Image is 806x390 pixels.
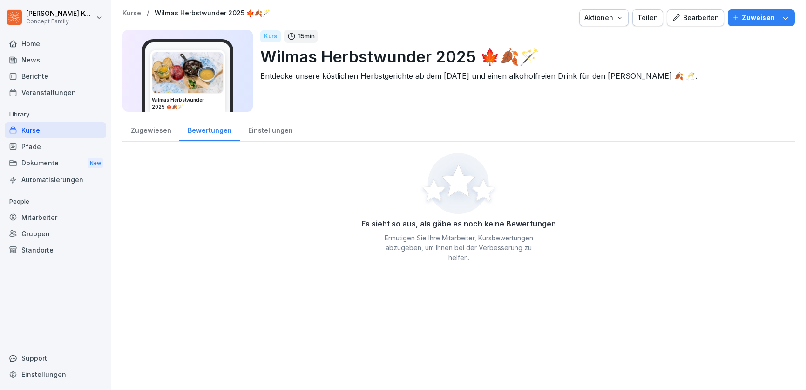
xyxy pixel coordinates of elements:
div: Support [5,350,106,366]
p: Wilmas Herbstwunder 2025 🍁🍂🪄 [260,45,787,68]
a: Bewertungen [179,117,240,141]
img: empty-rating-illustration.svg [419,153,498,214]
a: Kurse [122,9,141,17]
div: Teilen [637,13,658,23]
p: Zuweisen [742,13,775,23]
button: Bearbeiten [667,9,724,26]
a: Zugewiesen [122,117,179,141]
a: Automatisierungen [5,171,106,188]
a: News [5,52,106,68]
a: Standorte [5,242,106,258]
p: 15 min [298,32,315,41]
a: Kurse [5,122,106,138]
a: DokumenteNew [5,155,106,172]
p: [PERSON_NAME] Komarov [26,10,94,18]
a: Pfade [5,138,106,155]
button: Aktionen [579,9,629,26]
a: Berichte [5,68,106,84]
a: Mitarbeiter [5,209,106,226]
button: Zuweisen [728,9,795,26]
p: People [5,194,106,209]
div: Kurs [260,30,281,42]
div: New [88,158,103,169]
div: Aktionen [584,13,623,23]
button: Teilen [632,9,663,26]
div: Ermutigen Sie Ihre Mitarbeiter, Kursbewertungen abzugeben, um Ihnen bei der Verbesserung zu helfen. [377,233,540,262]
p: Entdecke unsere köstlichen Herbstgerichte ab dem [DATE] und einen alkoholfreien Drink für den [PE... [260,70,787,82]
p: / [147,9,149,17]
div: Es sieht so aus, als gäbe es noch keine Bewertungen [361,218,556,229]
p: Library [5,107,106,122]
a: Einstellungen [5,366,106,383]
a: Gruppen [5,226,106,242]
a: Home [5,35,106,52]
a: Einstellungen [240,117,301,141]
a: Wilmas Herbstwunder 2025 🍁🍂🪄 [155,9,270,17]
div: Dokumente [5,155,106,172]
img: v746e0paqtf9obk4lsso3w1h.png [152,52,223,93]
a: Veranstaltungen [5,84,106,101]
p: Concept Family [26,18,94,25]
div: Bearbeiten [672,13,719,23]
h3: Wilmas Herbstwunder 2025 🍁🍂🪄 [152,96,224,110]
